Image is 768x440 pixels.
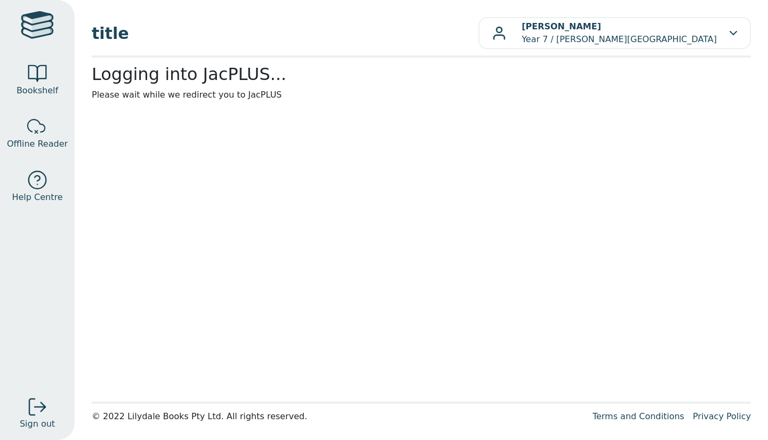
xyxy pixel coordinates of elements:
button: [PERSON_NAME]Year 7 / [PERSON_NAME][GEOGRAPHIC_DATA] [478,17,751,49]
a: Terms and Conditions [593,411,684,421]
b: [PERSON_NAME] [522,21,601,31]
span: title [92,21,478,45]
p: Year 7 / [PERSON_NAME][GEOGRAPHIC_DATA] [522,20,717,46]
p: Please wait while we redirect you to JacPLUS [92,89,751,101]
a: Privacy Policy [693,411,751,421]
h2: Logging into JacPLUS... [92,64,751,84]
span: Offline Reader [7,138,68,150]
span: Bookshelf [17,84,58,97]
span: Sign out [20,418,55,430]
span: Help Centre [12,191,62,204]
div: © 2022 Lilydale Books Pty Ltd. All rights reserved. [92,410,584,423]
